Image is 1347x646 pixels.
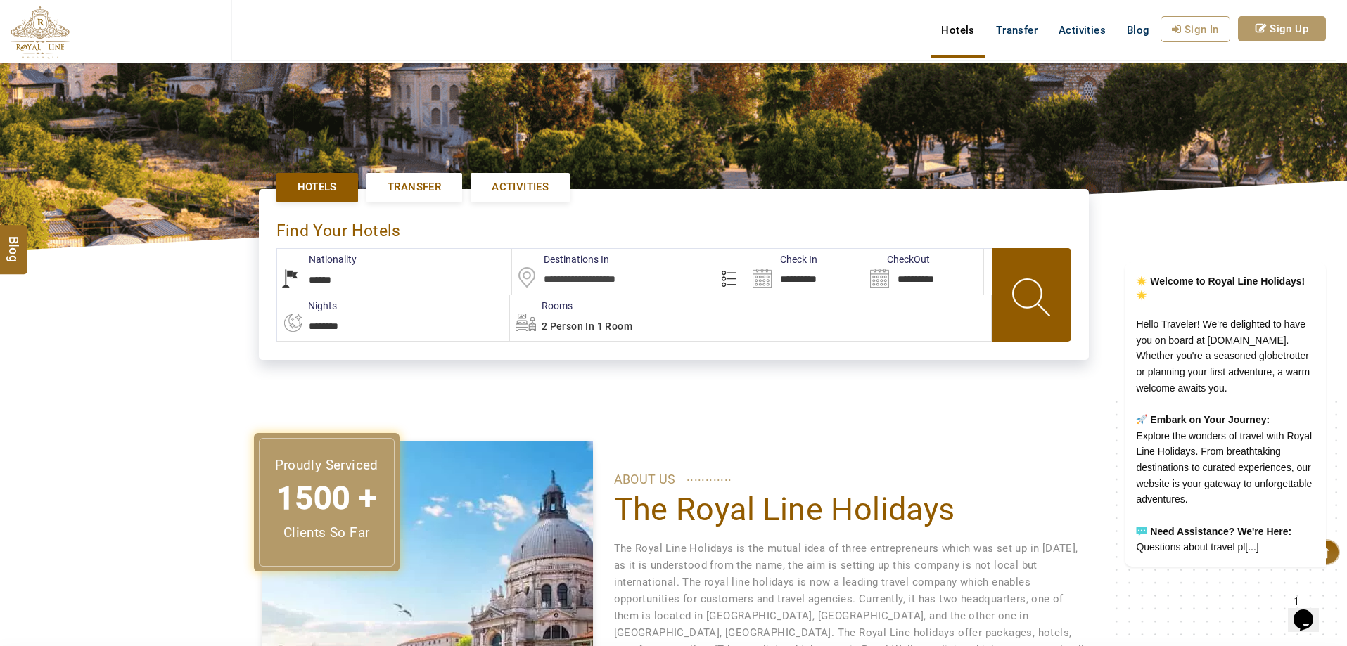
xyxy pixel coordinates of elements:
[276,299,337,313] label: nights
[748,249,866,295] input: Search
[1116,16,1161,44] a: Blog
[388,180,441,195] span: Transfer
[748,252,817,266] label: Check In
[1080,119,1333,583] iframe: chat widget
[366,173,462,202] a: Transfer
[614,469,1085,490] p: ABOUT US
[1127,24,1150,37] span: Blog
[1238,16,1326,41] a: Sign Up
[542,321,632,332] span: 2 Person in 1 Room
[510,299,573,313] label: Rooms
[985,16,1048,44] a: Transfer
[276,207,1071,248] div: Find Your Hotels
[1288,590,1333,632] iframe: chat widget
[512,252,609,266] label: Destinations In
[866,252,930,266] label: CheckOut
[1161,16,1230,42] a: Sign In
[866,249,983,295] input: Search
[11,6,70,59] img: The Royal Line Holidays
[687,466,732,487] span: ............
[298,180,337,195] span: Hotels
[277,252,357,266] label: Nationality
[492,180,549,195] span: Activities
[1048,16,1116,44] a: Activities
[5,236,23,248] span: Blog
[931,16,985,44] a: Hotels
[471,173,570,202] a: Activities
[276,173,358,202] a: Hotels
[614,490,1085,529] h1: The Royal Line Holidays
